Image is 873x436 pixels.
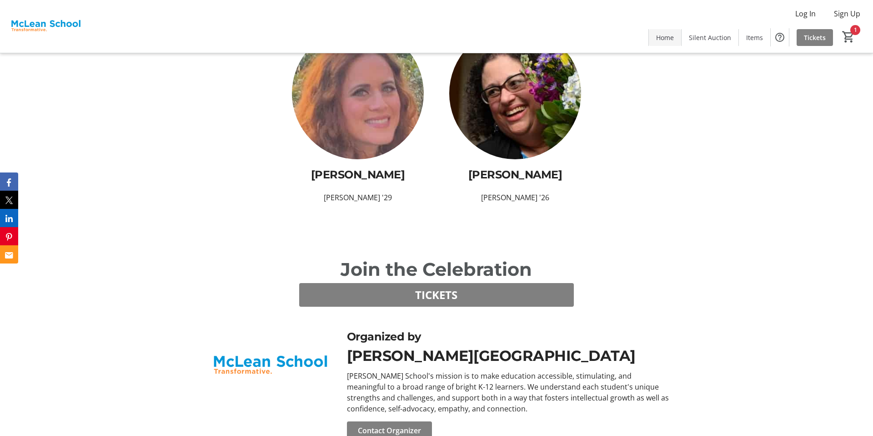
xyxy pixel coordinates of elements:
a: Home [649,29,681,46]
p: [PERSON_NAME] [449,167,581,183]
span: Log In [795,8,816,19]
img: McLean School's Logo [5,4,86,49]
a: Tickets [797,29,833,46]
span: TICKETS [415,287,457,303]
button: TICKETS [299,283,574,307]
button: Help [771,28,789,46]
p: Join the Celebration [156,256,717,283]
span: Tickets [804,33,826,42]
span: Items [746,33,763,42]
p: [PERSON_NAME] '29 [292,192,424,203]
button: Log In [788,6,823,21]
div: [PERSON_NAME][GEOGRAPHIC_DATA] [347,345,669,367]
span: Contact Organizer [358,425,421,436]
p: [PERSON_NAME] '26 [449,192,581,203]
span: Sign Up [834,8,860,19]
span: Home [656,33,674,42]
p: [PERSON_NAME] [292,167,424,183]
button: Sign Up [827,6,868,21]
a: Silent Auction [682,29,738,46]
span: Silent Auction [689,33,731,42]
button: Cart [840,29,857,45]
div: [PERSON_NAME] School's mission is to make education accessible, stimulating, and meaningful to a ... [347,370,669,414]
img: Image of <p>Amanda Posner</p> [292,27,424,159]
img: McLean School logo [204,329,336,403]
img: Image of <p>Donna Shimshi</p> [449,27,581,159]
a: Items [739,29,770,46]
div: Organized by [347,329,669,345]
